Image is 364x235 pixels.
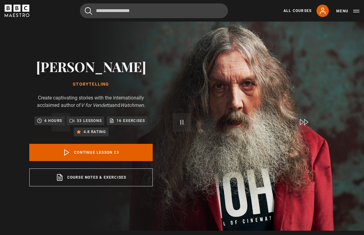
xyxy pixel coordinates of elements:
a: Course notes & exercises [29,168,153,186]
a: All Courses [283,8,312,14]
p: 33 lessons [77,118,102,124]
i: V for Vendetta [81,102,112,108]
p: Create captivating stories with the internationally acclaimed author of and . [29,94,153,109]
svg: BBC Maestro [5,5,29,17]
a: Continue lesson 23 [29,144,153,161]
p: 16 exercises [117,118,145,124]
h1: Storytelling [29,82,153,87]
h2: [PERSON_NAME] [29,59,153,74]
p: 4.8 rating [84,129,106,135]
input: Search [80,3,228,18]
p: 6 hours [44,118,62,124]
i: Watchmen [120,102,144,108]
button: Submit the search query [85,7,92,15]
button: Toggle navigation [336,8,359,14]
